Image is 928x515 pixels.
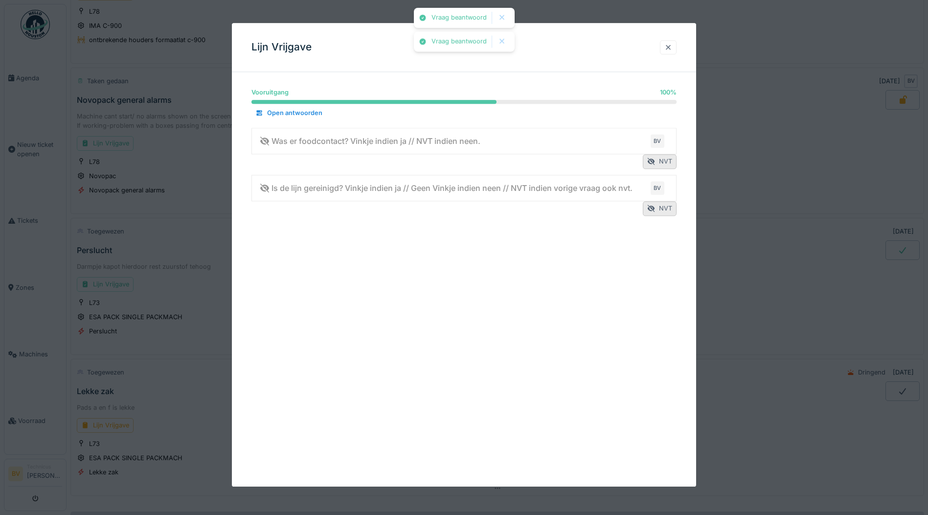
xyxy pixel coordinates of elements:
div: NVT [643,155,677,169]
div: Was er foodcontact? Vinkje indien ja // NVT indien neen. [260,135,480,147]
div: Vraag beantwoord [431,14,487,22]
div: Is de lijn gereinigd? Vinkje indien ja // Geen Vinkje indien neen // NVT indien vorige vraag ook ... [260,182,633,194]
div: Vooruitgang [251,88,289,97]
progress: 100 % [251,100,677,104]
div: Vraag beantwoord [431,38,487,46]
summary: Is de lijn gereinigd? Vinkje indien ja // Geen Vinkje indien neen // NVT indien vorige vraag ook ... [256,179,672,197]
div: 100 % [660,88,677,97]
h3: Lijn Vrijgave [251,41,312,53]
div: NVT [643,202,677,216]
div: BV [651,181,664,195]
summary: Was er foodcontact? Vinkje indien ja // NVT indien neen.BV [256,132,672,150]
div: BV [651,134,664,148]
div: Open antwoorden [251,107,326,120]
